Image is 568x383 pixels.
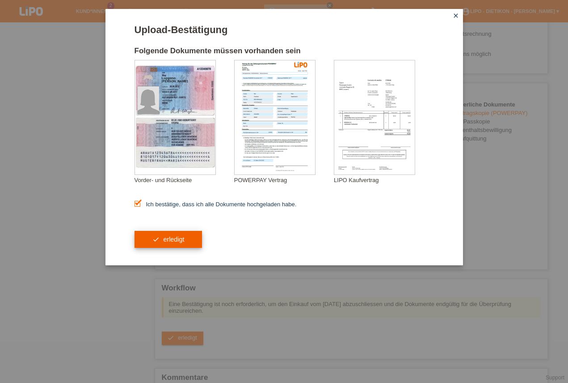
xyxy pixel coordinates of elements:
[135,24,434,35] h1: Upload-Bestätigung
[135,177,234,183] div: Vorder- und Rückseite
[152,236,160,243] i: check
[162,76,206,80] div: Luppino
[334,177,433,183] div: LIPO Kaufvertrag
[452,12,459,19] i: close
[450,11,462,21] a: close
[334,60,415,174] img: upload_document_confirmation_type_receipt_generic.png
[135,60,215,174] img: upload_document_confirmation_type_id_foreign_empty.png
[138,86,159,114] img: foreign_id_photo_female.png
[294,62,307,68] img: 39073_print.png
[234,177,334,183] div: POWERPAY Vertrag
[135,201,297,208] label: Ich bestätige, dass ich alle Dokumente hochgeladen habe.
[163,236,184,243] span: erledigt
[135,231,202,248] button: check erledigt
[162,80,206,83] div: [PERSON_NAME]
[235,60,315,174] img: upload_document_confirmation_type_contract_kkg_whitelabel.png
[135,47,434,60] h2: Folgende Dokumente müssen vorhanden sein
